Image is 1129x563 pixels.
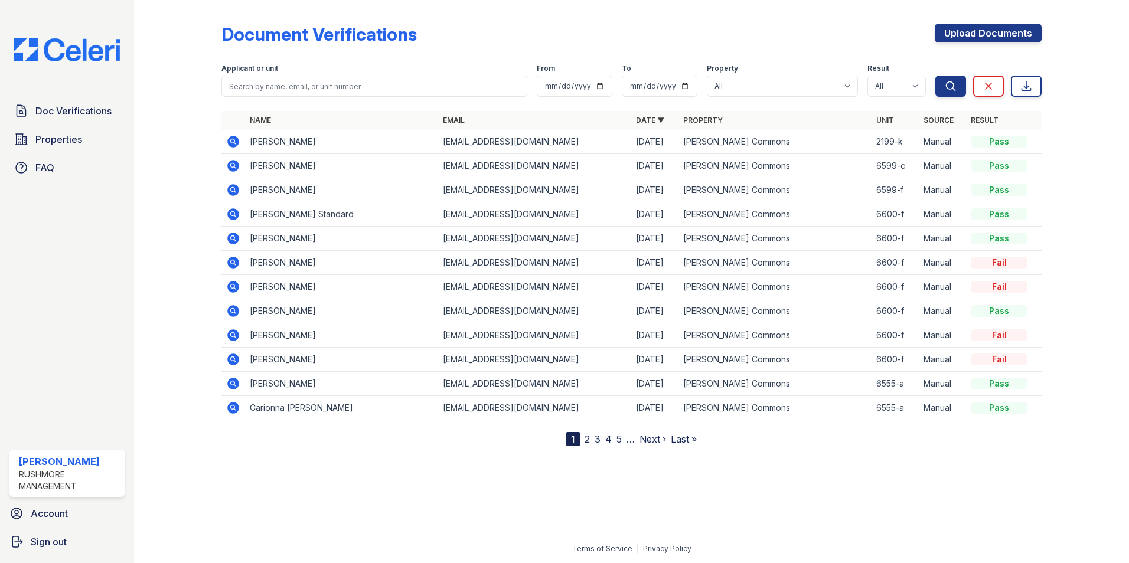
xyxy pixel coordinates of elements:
div: Pass [971,208,1027,220]
a: 2 [585,433,590,445]
div: Pass [971,160,1027,172]
td: [PERSON_NAME] Commons [678,251,872,275]
td: [DATE] [631,348,678,372]
label: Result [867,64,889,73]
td: [EMAIL_ADDRESS][DOMAIN_NAME] [438,348,631,372]
div: Pass [971,378,1027,389]
td: [DATE] [631,251,678,275]
div: Pass [971,184,1027,196]
td: [PERSON_NAME] Commons [678,227,872,251]
td: [DATE] [631,130,678,154]
td: Manual [919,372,966,396]
td: Manual [919,251,966,275]
td: [PERSON_NAME] [245,299,438,323]
td: Manual [919,227,966,251]
a: Date ▼ [636,116,664,125]
div: Fail [971,257,1027,269]
span: Sign out [31,535,67,549]
span: Properties [35,132,82,146]
td: Manual [919,396,966,420]
div: Fail [971,281,1027,293]
iframe: chat widget [1079,516,1117,551]
td: Manual [919,299,966,323]
td: [PERSON_NAME] [245,323,438,348]
td: [PERSON_NAME] Commons [678,202,872,227]
td: Manual [919,178,966,202]
td: [DATE] [631,323,678,348]
span: Doc Verifications [35,104,112,118]
div: Document Verifications [221,24,417,45]
a: Sign out [5,530,129,554]
td: [DATE] [631,202,678,227]
td: [EMAIL_ADDRESS][DOMAIN_NAME] [438,275,631,299]
td: [DATE] [631,275,678,299]
td: [PERSON_NAME] [245,275,438,299]
td: [EMAIL_ADDRESS][DOMAIN_NAME] [438,372,631,396]
td: [DATE] [631,299,678,323]
td: [EMAIL_ADDRESS][DOMAIN_NAME] [438,299,631,323]
a: Terms of Service [572,544,632,553]
td: 6600-f [872,275,919,299]
td: [PERSON_NAME] Commons [678,299,872,323]
td: [DATE] [631,154,678,178]
td: [PERSON_NAME] Commons [678,396,872,420]
label: To [622,64,631,73]
td: [PERSON_NAME] [245,178,438,202]
img: CE_Logo_Blue-a8612792a0a2168367f1c8372b55b34899dd931a85d93a1a3d3e32e68fde9ad4.png [5,38,129,61]
td: 6599-c [872,154,919,178]
td: [PERSON_NAME] Commons [678,130,872,154]
a: Next › [639,433,666,445]
a: Property [683,116,723,125]
div: Pass [971,402,1027,414]
td: 6600-f [872,202,919,227]
div: Pass [971,233,1027,244]
td: [PERSON_NAME] [245,227,438,251]
label: From [537,64,555,73]
td: [EMAIL_ADDRESS][DOMAIN_NAME] [438,202,631,227]
td: 6555-a [872,372,919,396]
td: 6600-f [872,348,919,372]
a: Unit [876,116,894,125]
td: Manual [919,323,966,348]
td: [PERSON_NAME] [245,251,438,275]
div: Fail [971,353,1027,365]
td: Manual [919,348,966,372]
td: [EMAIL_ADDRESS][DOMAIN_NAME] [438,178,631,202]
td: [EMAIL_ADDRESS][DOMAIN_NAME] [438,154,631,178]
a: 5 [616,433,622,445]
td: 6600-f [872,299,919,323]
span: … [627,432,635,446]
a: Name [250,116,271,125]
a: Last » [671,433,697,445]
td: [PERSON_NAME] Commons [678,275,872,299]
span: FAQ [35,161,54,175]
td: [PERSON_NAME] Commons [678,372,872,396]
div: Pass [971,305,1027,317]
td: Manual [919,275,966,299]
div: Rushmore Management [19,469,120,492]
div: | [637,544,639,553]
a: FAQ [9,156,125,179]
td: Manual [919,202,966,227]
td: Manual [919,130,966,154]
td: [PERSON_NAME] [245,372,438,396]
a: 3 [595,433,601,445]
a: Properties [9,127,125,151]
td: 2199-k [872,130,919,154]
td: [EMAIL_ADDRESS][DOMAIN_NAME] [438,227,631,251]
td: [DATE] [631,372,678,396]
a: Email [443,116,465,125]
td: 6599-f [872,178,919,202]
label: Property [707,64,738,73]
a: Result [971,116,999,125]
td: [PERSON_NAME] [245,348,438,372]
td: 6555-a [872,396,919,420]
div: Fail [971,329,1027,341]
span: Account [31,506,68,521]
td: 6600-f [872,323,919,348]
td: [EMAIL_ADDRESS][DOMAIN_NAME] [438,323,631,348]
td: Manual [919,154,966,178]
a: Upload Documents [935,24,1042,42]
label: Applicant or unit [221,64,278,73]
